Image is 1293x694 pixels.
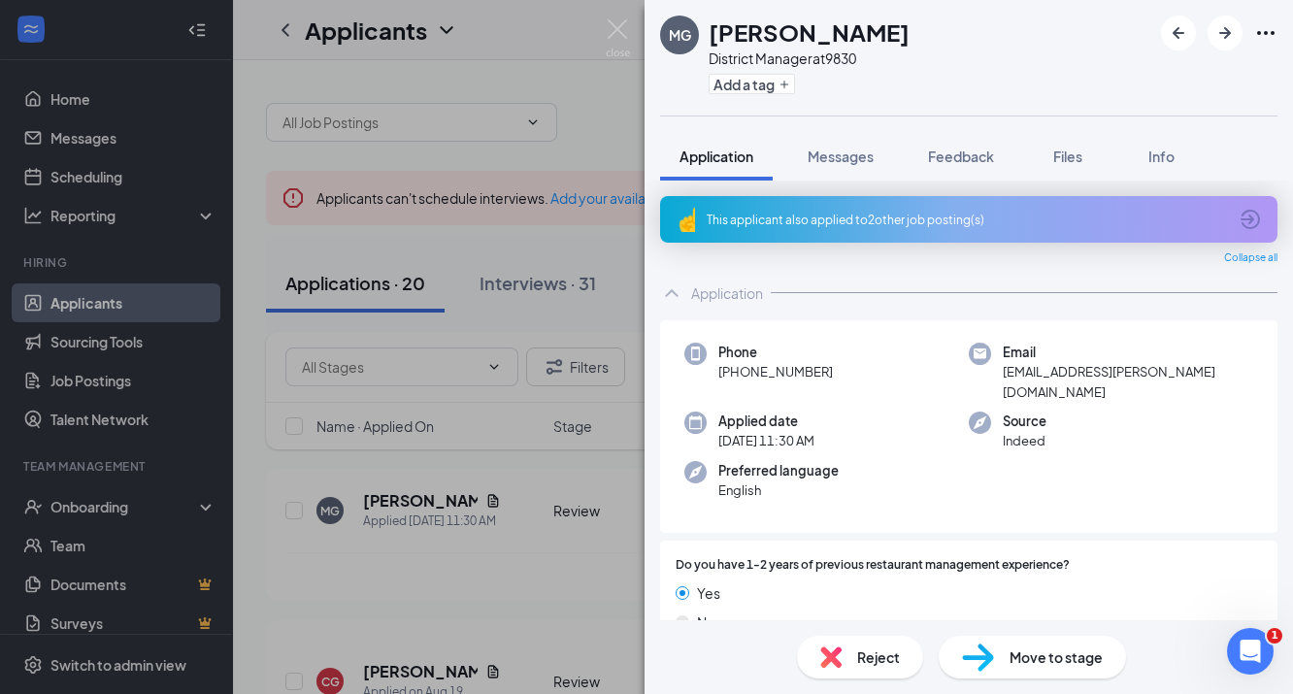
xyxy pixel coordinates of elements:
[718,362,833,381] span: [PHONE_NUMBER]
[928,148,994,165] span: Feedback
[1167,21,1190,45] svg: ArrowLeftNew
[1003,412,1046,431] span: Source
[1003,362,1253,402] span: [EMAIL_ADDRESS][PERSON_NAME][DOMAIN_NAME]
[1267,628,1282,644] span: 1
[1224,250,1277,266] span: Collapse all
[1208,16,1243,50] button: ArrowRight
[676,556,1070,575] span: Do you have 1-2 years of previous restaurant management experience?
[1254,21,1277,45] svg: Ellipses
[691,283,763,303] div: Application
[718,480,839,500] span: English
[1148,148,1175,165] span: Info
[718,461,839,480] span: Preferred language
[697,611,715,633] span: No
[1227,628,1274,675] iframe: Intercom live chat
[1003,431,1046,450] span: Indeed
[857,646,900,668] span: Reject
[709,16,910,49] h1: [PERSON_NAME]
[1053,148,1082,165] span: Files
[1010,646,1103,668] span: Move to stage
[660,281,683,305] svg: ChevronUp
[709,49,910,68] div: District Manager at 9830
[1003,343,1253,362] span: Email
[707,212,1227,228] div: This applicant also applied to 2 other job posting(s)
[718,343,833,362] span: Phone
[1161,16,1196,50] button: ArrowLeftNew
[1213,21,1237,45] svg: ArrowRight
[680,148,753,165] span: Application
[718,412,814,431] span: Applied date
[1239,208,1262,231] svg: ArrowCircle
[779,79,790,90] svg: Plus
[718,431,814,450] span: [DATE] 11:30 AM
[709,74,795,94] button: PlusAdd a tag
[697,582,720,604] span: Yes
[808,148,874,165] span: Messages
[669,25,691,45] div: MG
